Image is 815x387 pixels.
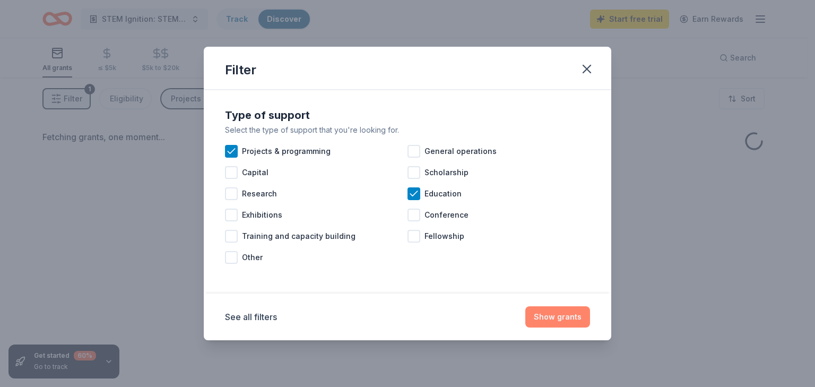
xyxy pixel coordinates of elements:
span: Education [424,187,462,200]
span: Fellowship [424,230,464,243]
button: Show grants [525,306,590,328]
div: Type of support [225,107,590,124]
span: Scholarship [424,166,469,179]
span: Conference [424,209,469,221]
span: Projects & programming [242,145,331,158]
span: General operations [424,145,497,158]
span: Training and capacity building [242,230,356,243]
button: See all filters [225,311,277,323]
span: Research [242,187,277,200]
div: Select the type of support that you're looking for. [225,124,590,136]
span: Exhibitions [242,209,282,221]
div: Filter [225,62,256,79]
span: Other [242,251,263,264]
span: Capital [242,166,268,179]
